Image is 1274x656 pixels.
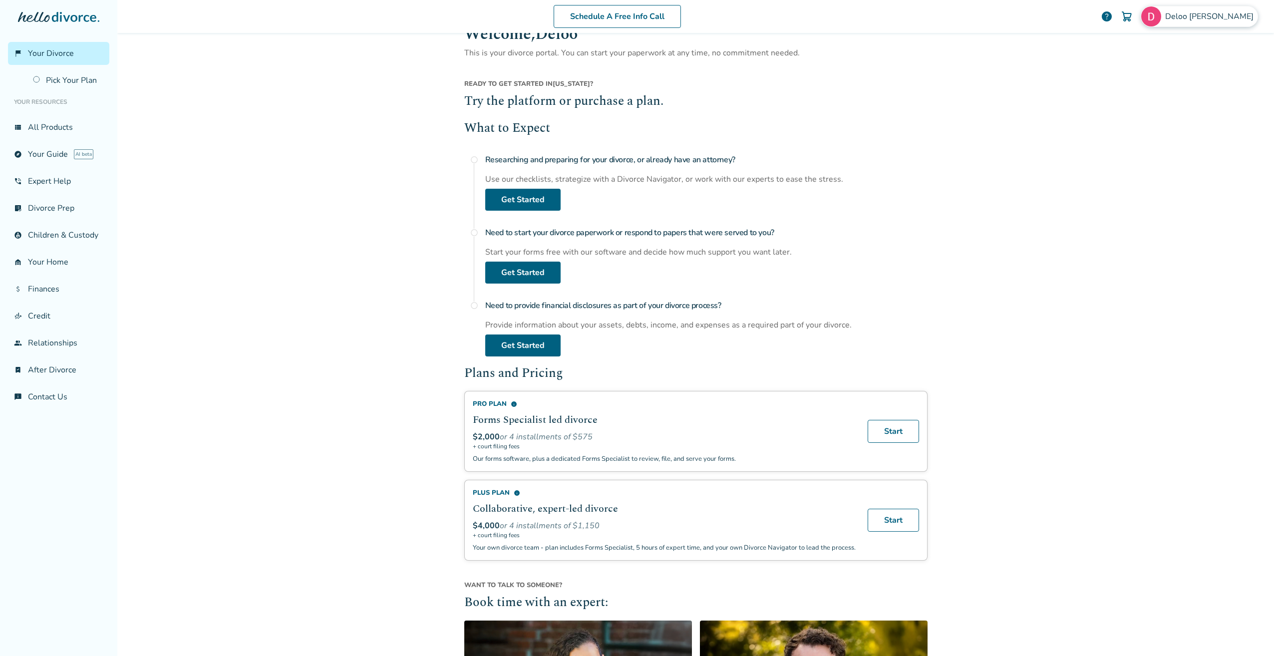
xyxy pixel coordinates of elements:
span: Your Divorce [28,48,74,59]
a: groupRelationships [8,331,109,354]
div: or 4 installments of $1,150 [473,520,856,531]
a: phone_in_talkExpert Help [8,170,109,193]
a: Get Started [485,334,561,356]
span: explore [14,150,22,158]
span: account_child [14,231,22,239]
h4: Need to start your divorce paperwork or respond to papers that were served to you? [485,223,928,243]
span: list_alt_check [14,204,22,212]
a: list_alt_checkDivorce Prep [8,197,109,220]
a: Start [868,420,919,443]
img: Cart [1121,10,1133,22]
div: or 4 installments of $575 [473,431,856,442]
span: radio_button_unchecked [470,302,478,310]
span: + court filing fees [473,531,856,539]
iframe: Chat Widget [1224,608,1274,656]
span: radio_button_unchecked [470,156,478,164]
a: view_listAll Products [8,116,109,139]
span: finance_mode [14,312,22,320]
span: chat_info [14,393,22,401]
h4: Need to provide financial disclosures as part of your divorce process? [485,296,928,316]
a: Pick Your Plan [27,69,109,92]
span: view_list [14,123,22,131]
h4: Researching and preparing for your divorce, or already have an attorney? [485,150,928,170]
span: bookmark_check [14,366,22,374]
a: finance_modeCredit [8,305,109,328]
div: Plus Plan [473,488,856,497]
a: account_childChildren & Custody [8,224,109,247]
div: Pro Plan [473,399,856,408]
p: Our forms software, plus a dedicated Forms Specialist to review, file, and serve your forms. [473,454,856,463]
span: attach_money [14,285,22,293]
h2: Try the platform or purchase a plan. [464,92,928,111]
a: chat_infoContact Us [8,385,109,408]
h2: What to Expect [464,119,928,138]
h2: Book time with an expert: [464,594,928,613]
span: info [511,401,517,407]
div: Provide information about your assets, debts, income, and expenses as a required part of your div... [485,320,928,330]
a: help [1101,10,1113,22]
span: + court filing fees [473,442,856,450]
div: Use our checklists, strategize with a Divorce Navigator, or work with our experts to ease the str... [485,174,928,185]
a: exploreYour GuideAI beta [8,143,109,166]
p: Your own divorce team - plan includes Forms Specialist, 5 hours of expert time, and your own Divo... [473,543,856,552]
a: attach_moneyFinances [8,278,109,301]
a: Get Started [485,189,561,211]
div: Start your forms free with our software and decide how much support you want later. [485,247,928,258]
span: group [14,339,22,347]
span: info [514,490,520,496]
h2: Plans and Pricing [464,364,928,383]
span: Deloo [PERSON_NAME] [1165,11,1258,22]
span: garage_home [14,258,22,266]
img: Deloo Anderson [1141,6,1161,26]
span: flag_2 [14,49,22,57]
p: This is your divorce portal. You can start your paperwork at any time, no commitment needed. [464,46,928,59]
span: phone_in_talk [14,177,22,185]
h2: Forms Specialist led divorce [473,412,856,427]
li: Your Resources [8,92,109,112]
span: AI beta [74,149,93,159]
span: $2,000 [473,431,500,442]
span: Want to talk to someone? [464,581,928,590]
span: radio_button_unchecked [470,229,478,237]
span: $4,000 [473,520,500,531]
span: Ready to get started in [464,79,553,88]
div: [US_STATE] ? [464,79,928,92]
a: Start [868,509,919,532]
a: garage_homeYour Home [8,251,109,274]
a: flag_2Your Divorce [8,42,109,65]
h2: Collaborative, expert-led divorce [473,501,856,516]
a: bookmark_checkAfter Divorce [8,358,109,381]
a: Schedule A Free Info Call [554,5,681,28]
a: Get Started [485,262,561,284]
